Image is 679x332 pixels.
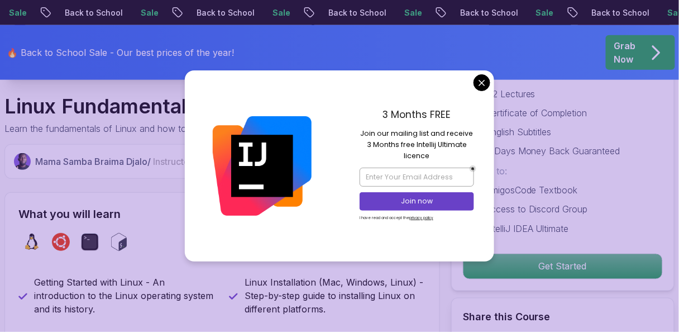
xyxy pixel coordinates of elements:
[7,46,234,59] p: 🔥 Back to School Sale - Our best prices of the year!
[485,222,569,236] p: IntelliJ IDEA Ultimate
[14,153,31,170] img: Nelson Djalo
[4,95,279,117] h1: Linux Fundamentals
[23,233,41,251] img: linux logo
[38,7,74,18] p: Sale
[463,310,663,325] h2: Share this Course
[245,276,426,316] p: Linux Installation (Mac, Windows, Linux) - Step-by-step guide to installing Linux on different pl...
[463,254,663,279] button: Get Started
[483,144,620,158] p: 15 Days Money Back Guaranteed
[463,164,663,178] p: Access to:
[170,7,205,18] p: Sale
[226,7,302,18] p: Back to School
[302,7,337,18] p: Sale
[4,122,279,135] p: Learn the fundamentals of Linux and how to use the command line
[18,206,426,222] h2: What you will learn
[614,39,636,66] p: Grab Now
[81,233,99,251] img: terminal logo
[485,183,578,197] p: AmigosCode Textbook
[486,125,552,139] p: English Subtitles
[153,156,193,167] span: Instructor
[35,155,193,168] p: Mama Samba Braima Djalo /
[565,7,601,18] p: Sale
[110,233,128,251] img: bash logo
[34,276,216,316] p: Getting Started with Linux - An introduction to the Linux operating system and its history.
[433,7,469,18] p: Sale
[489,7,565,18] p: Back to School
[463,254,662,279] p: Get Started
[357,7,433,18] p: Back to School
[94,7,170,18] p: Back to School
[486,87,535,101] p: 112 Lectures
[52,233,70,251] img: ubuntu logo
[486,106,587,120] p: Certificate of Completion
[485,202,588,216] p: Access to Discord Group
